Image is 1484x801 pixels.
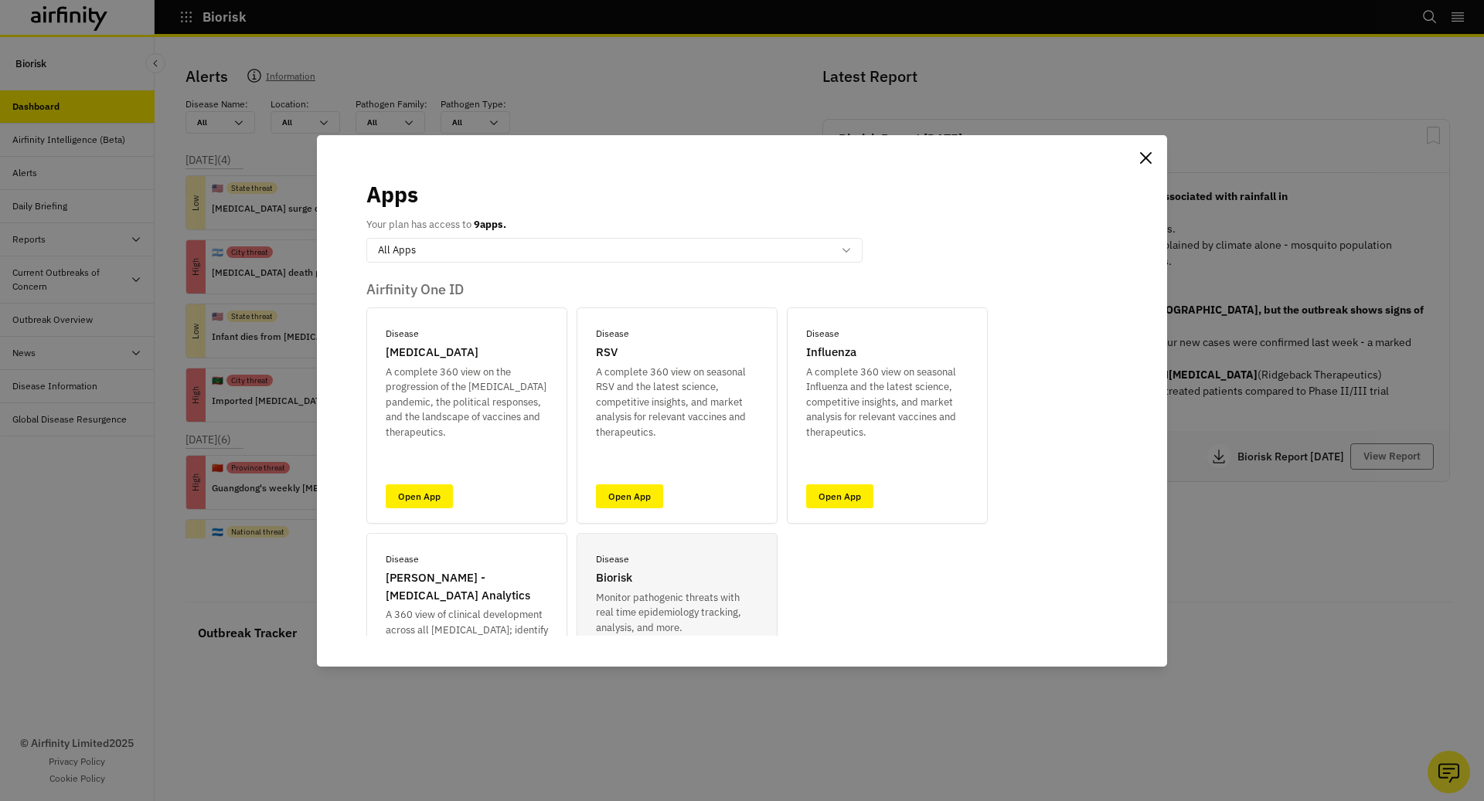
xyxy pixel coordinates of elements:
[474,218,506,231] b: 9 apps.
[378,243,416,258] p: All Apps
[386,552,419,566] p: Disease
[366,281,1118,298] p: Airfinity One ID
[366,178,418,211] p: Apps
[806,365,968,440] p: A complete 360 view on seasonal Influenza and the latest science, competitive insights, and marke...
[386,607,548,683] p: A 360 view of clinical development across all [MEDICAL_DATA]; identify opportunities and track ch...
[1133,146,1158,171] button: Close
[386,365,548,440] p: A complete 360 view on the progression of the [MEDICAL_DATA] pandemic, the political responses, a...
[386,484,453,508] a: Open App
[596,569,632,587] p: Biorisk
[806,344,856,361] p: Influenza
[596,344,618,361] p: RSV
[386,344,478,361] p: [MEDICAL_DATA]
[366,217,506,232] p: Your plan has access to
[596,327,629,341] p: Disease
[596,552,629,566] p: Disease
[806,327,839,341] p: Disease
[386,327,419,341] p: Disease
[806,484,873,508] a: Open App
[596,365,758,440] p: A complete 360 view on seasonal RSV and the latest science, competitive insights, and market anal...
[386,569,548,604] p: [PERSON_NAME] - [MEDICAL_DATA] Analytics
[596,590,758,636] p: Monitor pathogenic threats with real time epidemiology tracking, analysis, and more.
[596,484,663,508] a: Open App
